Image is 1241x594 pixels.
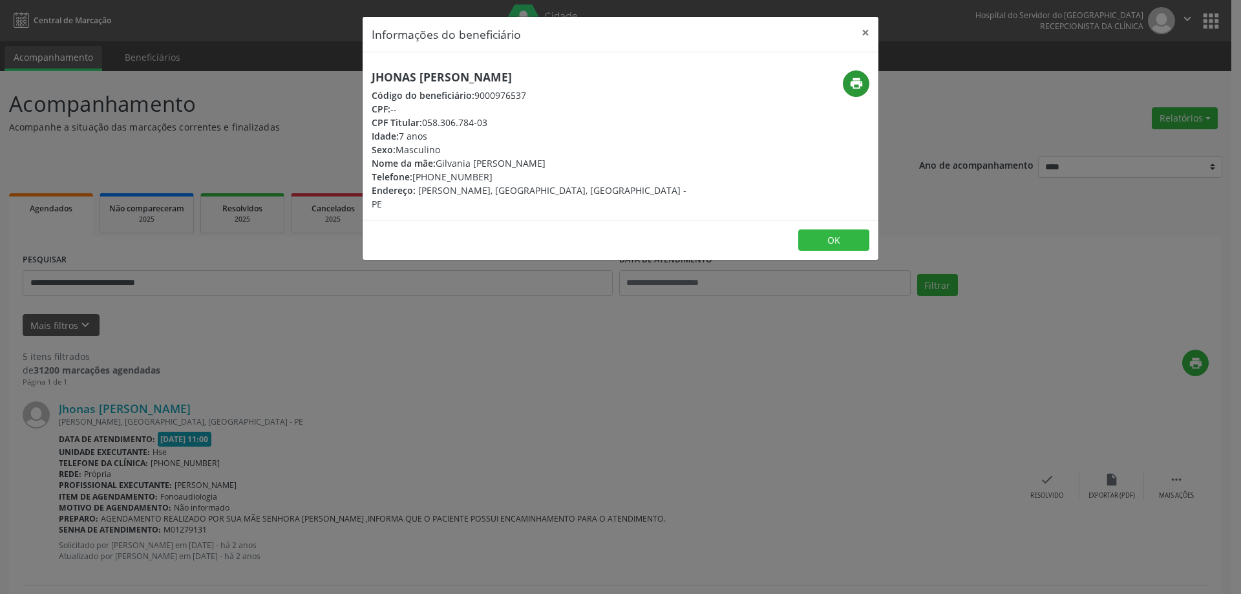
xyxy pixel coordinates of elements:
div: [PHONE_NUMBER] [372,170,697,184]
button: OK [798,229,869,251]
span: [PERSON_NAME], [GEOGRAPHIC_DATA], [GEOGRAPHIC_DATA] - PE [372,184,686,210]
span: Nome da mãe: [372,157,436,169]
span: Endereço: [372,184,416,196]
button: Close [853,17,878,48]
div: 9000976537 [372,89,697,102]
div: Gilvania [PERSON_NAME] [372,156,697,170]
div: Masculino [372,143,697,156]
div: 7 anos [372,129,697,143]
span: Idade: [372,130,399,142]
span: Código do beneficiário: [372,89,474,101]
div: 058.306.784-03 [372,116,697,129]
i: print [849,76,864,90]
div: -- [372,102,697,116]
span: CPF: [372,103,390,115]
span: Sexo: [372,143,396,156]
h5: Jhonas [PERSON_NAME] [372,70,697,84]
span: Telefone: [372,171,412,183]
h5: Informações do beneficiário [372,26,521,43]
span: CPF Titular: [372,116,422,129]
button: print [843,70,869,97]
